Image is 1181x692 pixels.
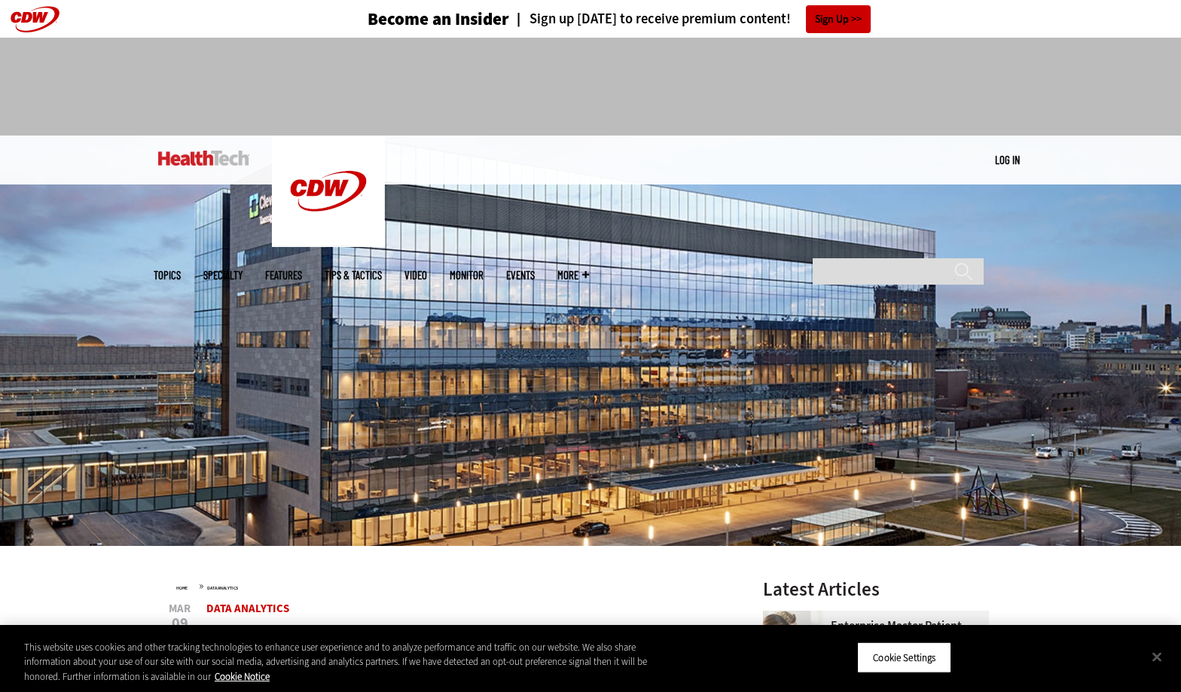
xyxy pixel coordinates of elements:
a: Data Analytics [206,601,289,616]
a: Video [404,270,427,281]
a: Data Analytics [207,585,238,591]
span: Specialty [203,270,243,281]
a: Enterprise Master Patient Index Revolution: The Future of Healthcare Data Management [763,620,980,668]
img: medical researchers look at data on desktop monitor [763,611,823,671]
a: medical researchers look at data on desktop monitor [763,611,831,623]
a: Features [265,270,302,281]
span: More [557,270,589,281]
h3: Latest Articles [763,580,989,599]
span: Mar [169,603,191,614]
div: » [176,580,723,592]
iframe: advertisement [316,53,865,120]
div: User menu [995,152,1020,168]
img: Home [158,151,249,166]
a: Become an Insider [311,11,509,28]
a: Sign up [DATE] to receive premium content! [509,12,791,26]
span: Topics [154,270,181,281]
a: More information about your privacy [215,670,270,683]
a: CDW [272,235,385,251]
span: 09 [169,616,191,631]
a: MonITor [450,270,484,281]
a: Events [506,270,535,281]
a: Sign Up [806,5,871,33]
a: Log in [995,153,1020,166]
button: Close [1140,640,1173,673]
h3: Become an Insider [368,11,509,28]
div: This website uses cookies and other tracking technologies to enhance user experience and to analy... [24,640,649,684]
a: Tips & Tactics [325,270,382,281]
button: Cookie Settings [857,642,951,673]
a: Home [176,585,188,591]
img: Home [272,136,385,247]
